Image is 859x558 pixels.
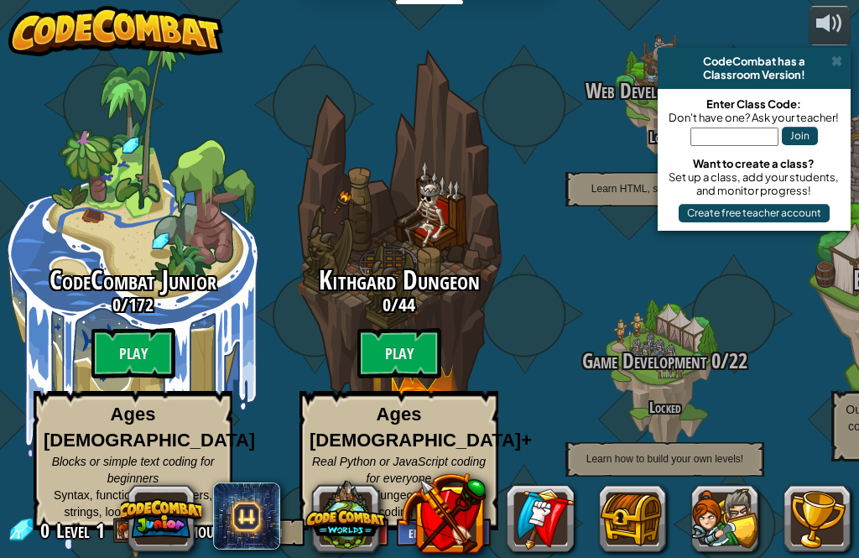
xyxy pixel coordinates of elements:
span: 172 [128,292,154,317]
span: 1 [96,517,105,544]
span: Kithgard Dungeon [319,262,480,298]
span: Blocks or simple text coding for beginners [52,455,215,485]
img: CodeCombat - Learn how to code by playing a game [8,6,223,56]
span: Learn how to build your own levels! [586,453,743,465]
strong: Ages [DEMOGRAPHIC_DATA] [44,404,255,451]
span: Syntax, functions, parameters, strings, loops, conditionals [54,488,212,519]
button: Join [782,127,818,145]
span: 22 [729,347,747,375]
div: Classroom Version! [664,68,844,81]
div: Enter Class Code: [666,97,842,111]
div: Set up a class, add your students, and monitor progress! [666,170,842,197]
h3: / [266,295,532,315]
div: Complete previous world to unlock [266,26,532,558]
button: Create free teacher account [679,204,830,222]
span: Real Python or JavaScript coding for everyone [312,455,486,485]
btn: Play [91,328,175,378]
span: Learn HTML, scripting and more! [591,183,738,195]
button: Adjust volume [809,6,851,45]
div: Don't have one? Ask your teacher! [666,111,842,124]
btn: Play [357,328,441,378]
h3: / [532,350,798,373]
span: 0 [383,292,391,317]
h3: / [532,80,798,102]
span: 44 [398,292,415,317]
h4: Locked [532,129,798,145]
span: Game Development [582,347,706,375]
span: 0 [706,347,721,375]
h4: Locked [532,399,798,415]
span: Web Development [586,76,704,105]
strong: Ages [DEMOGRAPHIC_DATA]+ [310,404,532,451]
span: 0 [112,292,121,317]
div: Want to create a class? [666,157,842,170]
div: CodeCombat has a [664,55,844,68]
span: 0 [40,517,55,544]
span: Level [56,517,90,545]
span: CodeCombat Junior [49,262,216,298]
